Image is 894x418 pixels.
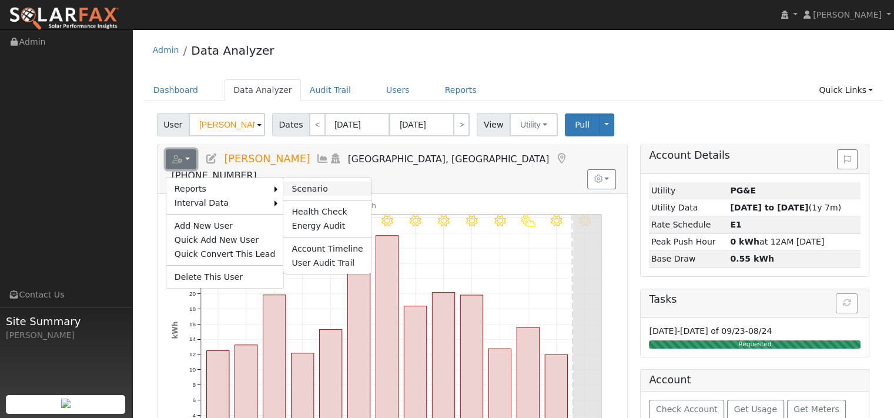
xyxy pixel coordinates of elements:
a: Edit User (37691) [205,153,218,165]
td: Utility Data [649,199,728,216]
span: [PHONE_NUMBER] [172,170,257,181]
td: Utility [649,182,728,199]
text: 8 [192,382,196,388]
span: [PERSON_NAME] [224,153,310,165]
a: Quick Links [810,79,882,101]
text: 16 [189,320,196,327]
i: 9/18 - MostlyClear [494,215,505,227]
h5: Tasks [649,293,860,306]
span: Pull [575,120,590,129]
span: [PERSON_NAME] [813,10,882,19]
div: Requested [649,340,860,349]
i: 9/16 - Clear [438,215,450,227]
a: Map [555,153,568,165]
td: at 12AM [DATE] [728,233,861,250]
strong: 0.55 kWh [730,254,774,263]
a: Data Analyzer [191,44,274,58]
span: View [477,113,510,136]
a: Account Timeline Report [283,242,371,256]
a: Users [377,79,418,101]
text: 18 [189,306,196,312]
a: Quick Add New User [166,233,284,247]
button: Issue History [837,149,858,169]
span: [GEOGRAPHIC_DATA], [GEOGRAPHIC_DATA] [348,153,550,165]
button: Pull [565,113,600,136]
div: [PERSON_NAME] [6,329,126,342]
a: < [309,113,326,136]
span: User [157,113,189,136]
h5: Account Details [649,149,860,162]
a: Audit Trail [301,79,360,101]
button: Utility [510,113,558,136]
td: Base Draw [649,250,728,267]
td: Peak Push Hour [649,233,728,250]
text: kWh [171,322,179,339]
a: Interval Data [166,196,275,210]
a: Admin [153,45,179,55]
span: (1y 7m) [730,203,841,212]
a: User Audit Trail [283,256,371,270]
text: 12 [189,351,196,357]
text: 10 [189,366,196,373]
span: Check Account [656,404,718,414]
i: 9/20 - Clear [550,215,562,227]
input: Select a User [189,113,265,136]
a: > [453,113,470,136]
i: 9/15 - Clear [410,215,421,227]
h6: [DATE]-[DATE] of 09/23-08/24 [649,326,860,336]
a: Multi-Series Graph [316,153,329,165]
span: Get Meters [793,404,839,414]
img: retrieve [61,399,71,408]
a: Add New User [166,219,284,233]
i: 9/14 - Clear [381,215,393,227]
td: Rate Schedule [649,216,728,233]
span: Dates [272,113,310,136]
strong: 0 kWh [730,237,759,246]
text: Net Consumption 226 kWh [280,202,376,210]
a: Quick Convert This Lead [166,247,284,261]
span: Get Usage [734,404,777,414]
a: Energy Audit Report [283,219,371,233]
a: Dashboard [145,79,207,101]
strong: [DATE] to [DATE] [730,203,808,212]
strong: ID: 17313553, authorized: 09/22/25 [730,186,756,195]
a: Delete This User [166,270,284,284]
strong: Q [730,220,741,229]
span: Site Summary [6,313,126,329]
a: Reports [166,182,275,196]
a: Health Check Report [283,205,371,219]
text: 20 [189,290,196,297]
i: 9/17 - Clear [466,215,478,227]
img: SolarFax [9,6,119,31]
a: Login As (last Never) [329,153,342,165]
text: 6 [192,397,196,403]
a: Reports [436,79,485,101]
text: 14 [189,336,196,342]
a: Data Analyzer [225,79,301,101]
a: Scenario Report [283,182,371,196]
i: 9/19 - PartlyCloudy [521,215,535,227]
h5: Account [649,374,691,386]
